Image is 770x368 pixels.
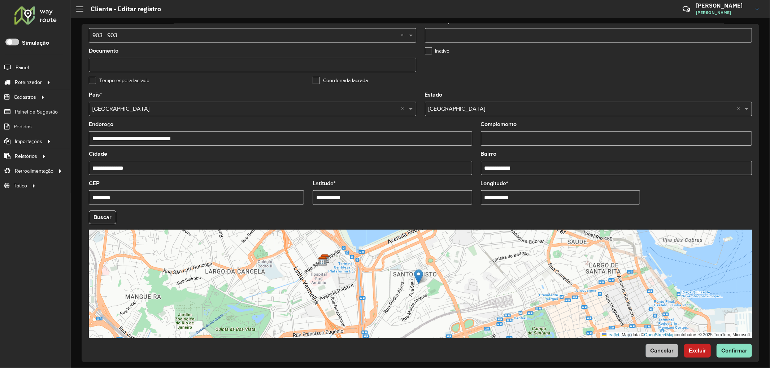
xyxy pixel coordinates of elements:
label: Tempo espera lacrado [89,77,149,84]
span: Importações [15,138,42,145]
label: País [89,90,102,99]
h2: Cliente - Editar registro [83,5,161,13]
a: OpenStreetMap [644,332,675,337]
img: BDR - São Cristovão [318,257,327,266]
button: Excluir [684,344,711,358]
button: Cancelar [645,344,678,358]
label: Coordenada lacrada [313,77,368,84]
img: CDD São Cristovão [320,254,330,263]
span: Tático [14,182,27,190]
span: Clear all [401,105,407,113]
span: Pedidos [14,123,32,130]
a: Leaflet [602,332,619,337]
a: Contato Rápido [679,1,694,17]
img: Marker [414,269,423,284]
label: Estado [425,90,443,99]
button: Buscar [89,210,116,224]
span: Clear all [401,31,407,40]
button: Confirmar [717,344,752,358]
label: Documento [89,46,118,55]
label: Endereço [89,120,113,129]
label: Inativo [425,47,450,55]
span: | [621,332,622,337]
span: Relatórios [15,152,37,160]
label: Simulação [22,39,49,47]
label: Complemento [481,120,517,129]
span: Confirmar [721,347,747,354]
label: Latitude [313,179,336,188]
div: Map data © contributors,© 2025 TomTom, Microsoft [600,332,752,338]
label: CEP [89,179,100,188]
label: Bairro [481,150,497,158]
span: Painel de Sugestão [15,108,58,116]
label: Longitude [481,179,509,188]
span: Cancelar [650,347,674,354]
span: Cadastros [14,93,36,101]
span: Painel [16,64,29,71]
span: Roteirizador [15,79,42,86]
span: Retroalimentação [15,167,53,175]
span: [PERSON_NAME] [696,9,750,16]
span: Excluir [689,347,706,354]
span: Clear all [737,105,743,113]
h3: [PERSON_NAME] [696,2,750,9]
label: Cidade [89,150,107,158]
